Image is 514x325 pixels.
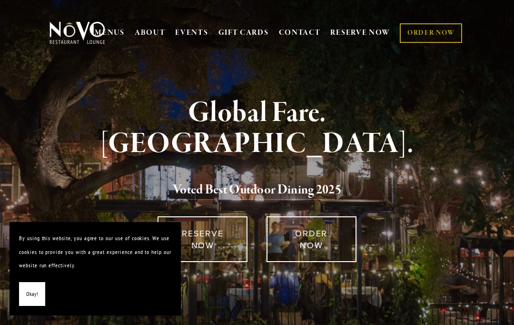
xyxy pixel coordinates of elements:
img: Novo Restaurant &amp; Lounge [48,21,107,45]
a: RESERVE NOW [330,24,390,42]
a: RESERVE NOW [158,216,247,262]
strong: Global Fare. [GEOGRAPHIC_DATA]. [100,95,414,162]
a: EVENTS [175,28,208,38]
a: CONTACT [279,24,321,42]
a: Voted Best Outdoor Dining 202 [173,182,335,200]
section: Cookie banner [10,222,181,315]
span: Okay! [26,287,38,301]
a: GIFT CARDS [218,24,269,42]
a: ABOUT [135,28,166,38]
a: ORDER NOW [267,216,356,262]
a: ORDER NOW [400,23,462,43]
a: MENUS [95,28,125,38]
h2: 5 [60,180,454,200]
button: Okay! [19,282,45,306]
p: By using this website, you agree to our use of cookies. We use cookies to provide you with a grea... [19,232,171,273]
